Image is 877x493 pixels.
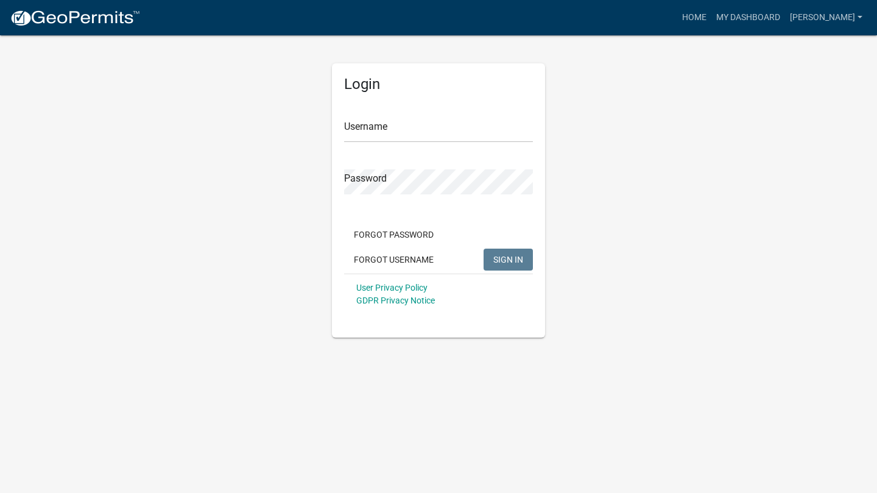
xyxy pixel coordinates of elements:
a: User Privacy Policy [356,283,428,293]
h5: Login [344,76,533,93]
a: GDPR Privacy Notice [356,296,435,305]
a: [PERSON_NAME] [785,6,867,29]
button: SIGN IN [484,249,533,271]
a: My Dashboard [711,6,785,29]
a: Home [677,6,711,29]
button: Forgot Username [344,249,443,271]
button: Forgot Password [344,224,443,246]
span: SIGN IN [493,254,523,264]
